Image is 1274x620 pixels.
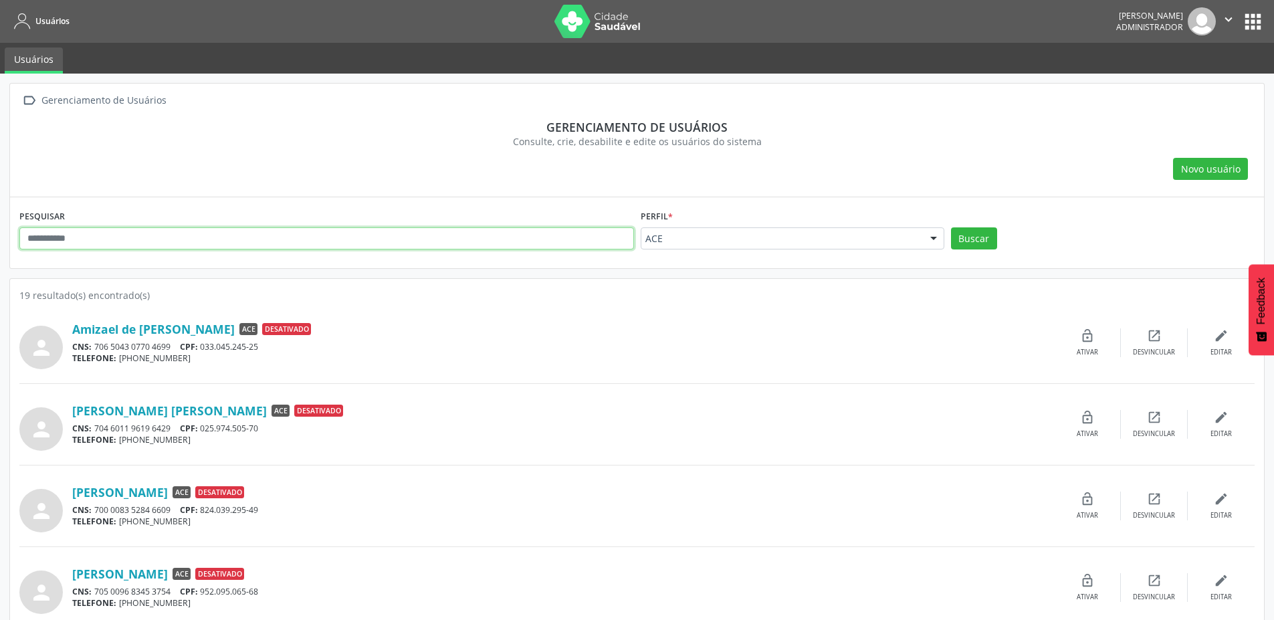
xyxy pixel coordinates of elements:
[1210,348,1232,357] div: Editar
[72,516,116,527] span: TELEFONE:
[72,586,92,597] span: CNS:
[1214,573,1229,588] i: edit
[72,597,116,609] span: TELEFONE:
[294,405,343,417] span: Desativado
[19,207,65,227] label: PESQUISAR
[5,47,63,74] a: Usuários
[72,341,92,352] span: CNS:
[272,405,290,417] span: ACE
[1214,492,1229,506] i: edit
[72,352,1054,364] div: [PHONE_NUMBER]
[19,91,39,110] i: 
[29,417,54,441] i: person
[951,227,997,250] button: Buscar
[1133,593,1175,602] div: Desvincular
[1147,573,1162,588] i: open_in_new
[195,568,244,580] span: Desativado
[1147,328,1162,343] i: open_in_new
[72,516,1054,527] div: [PHONE_NUMBER]
[1133,511,1175,520] div: Desvincular
[1210,429,1232,439] div: Editar
[72,597,1054,609] div: [PHONE_NUMBER]
[173,486,191,498] span: ACE
[1116,10,1183,21] div: [PERSON_NAME]
[72,434,116,445] span: TELEFONE:
[72,504,92,516] span: CNS:
[641,207,673,227] label: Perfil
[1221,12,1236,27] i: 
[262,323,311,335] span: Desativado
[180,504,198,516] span: CPF:
[72,504,1054,516] div: 700 0083 5284 6609 824.039.295-49
[19,91,169,110] a:  Gerenciamento de Usuários
[72,322,235,336] a: Amizael de [PERSON_NAME]
[1173,158,1248,181] button: Novo usuário
[645,232,917,245] span: ACE
[72,586,1054,597] div: 705 0096 8345 3754 952.095.065-68
[1216,7,1241,35] button: 
[1077,348,1098,357] div: Ativar
[180,586,198,597] span: CPF:
[1210,593,1232,602] div: Editar
[1147,492,1162,506] i: open_in_new
[29,499,54,523] i: person
[1255,278,1267,324] span: Feedback
[173,568,191,580] span: ACE
[239,323,257,335] span: ACE
[1214,410,1229,425] i: edit
[195,486,244,498] span: Desativado
[1188,7,1216,35] img: img
[1116,21,1183,33] span: Administrador
[1077,429,1098,439] div: Ativar
[72,352,116,364] span: TELEFONE:
[1210,511,1232,520] div: Editar
[1080,328,1095,343] i: lock_open
[39,91,169,110] div: Gerenciamento de Usuários
[72,566,168,581] a: [PERSON_NAME]
[180,341,198,352] span: CPF:
[180,423,198,434] span: CPF:
[72,341,1054,352] div: 706 5043 0770 4699 033.045.245-25
[1077,593,1098,602] div: Ativar
[1080,492,1095,506] i: lock_open
[35,15,70,27] span: Usuários
[72,485,168,500] a: [PERSON_NAME]
[1214,328,1229,343] i: edit
[1147,410,1162,425] i: open_in_new
[72,423,1054,434] div: 704 6011 9619 6429 025.974.505-70
[29,120,1245,134] div: Gerenciamento de usuários
[1181,162,1241,176] span: Novo usuário
[1133,348,1175,357] div: Desvincular
[72,434,1054,445] div: [PHONE_NUMBER]
[1241,10,1265,33] button: apps
[29,336,54,360] i: person
[1080,410,1095,425] i: lock_open
[19,288,1255,302] div: 19 resultado(s) encontrado(s)
[9,10,70,32] a: Usuários
[1249,264,1274,355] button: Feedback - Mostrar pesquisa
[1077,511,1098,520] div: Ativar
[72,423,92,434] span: CNS:
[29,134,1245,148] div: Consulte, crie, desabilite e edite os usuários do sistema
[72,403,267,418] a: [PERSON_NAME] [PERSON_NAME]
[1080,573,1095,588] i: lock_open
[1133,429,1175,439] div: Desvincular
